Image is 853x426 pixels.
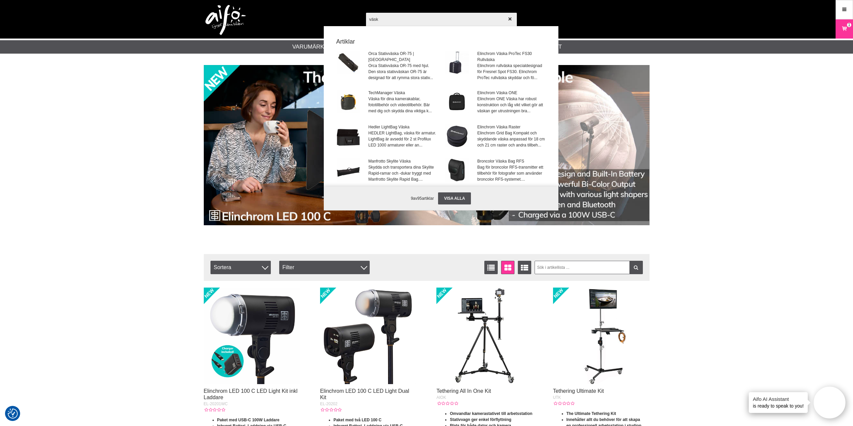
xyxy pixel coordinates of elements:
span: Hedler LightBag Väska [368,124,436,130]
span: artiklar [422,196,434,201]
span: Manfrotto Skylite Väska [368,158,436,164]
img: tmcb-blk02.jpg [337,90,360,113]
img: el33216_01.jpg [445,51,469,74]
a: 1 [836,21,853,37]
span: Skydda och transportera dina Skylite Rapid-ramar och -dukar tryggt med Manfrotto Skylite Rapid Ba... [368,164,436,182]
span: Orca Stativväska OR-75 med hjul. Den stora stativväskan OR-75 är designad för att rymma stora sta... [368,63,436,81]
span: av [413,196,417,201]
span: Elinchrom rullväska specialdesignad för Fresnel Spot FS30. Elinchrom ProTec rullväska skyddar och... [477,63,545,81]
strong: Artiklar [332,37,550,46]
span: Orca Stativväska OR-75 | [GEOGRAPHIC_DATA] [368,51,436,63]
img: la8444n-bag.jpg [337,158,360,182]
a: Orca Stativväska OR-75 | [GEOGRAPHIC_DATA]Orca Stativväska OR-75 med hjul. Den stora stativväskan... [332,47,441,85]
span: 9 [411,196,413,201]
span: Elinchrom Väska ProTec FS30 Rullväska [477,51,545,63]
span: Väska för dina kamerakablar, fototillbehör och videotillbehör. Bär med dig och skydda dina viktig... [368,96,436,114]
span: HEDLER LightBag, väska för armatur. LightBag är avsedd för 2 st Profilux LED 1000 armaturer eller... [368,130,436,148]
span: Elinchrom Väska Raster [477,124,545,130]
a: Manfrotto Skylite VäskaSkydda och transportera dina Skylite Rapid-ramar och -dukar tryggt med Man... [332,154,441,188]
a: Hedler LightBag VäskaHEDLER LightBag, väska för armatur. LightBag är avsedd för 2 st Profilux LED... [332,120,441,154]
span: Elinchrom ONE Väska har robust konstruktion och låg vikt vilket gör att väskan ger utrustningen b... [477,96,545,114]
span: TechManager Väska [368,90,436,96]
span: 1 [848,22,850,28]
span: 95 [417,196,422,201]
button: Samtyckesinställningar [8,408,18,420]
a: Elinchrom Väska ONEElinchrom ONE Väska har robust konstruktion och låg vikt vilket gör att väskan... [441,86,550,119]
a: Elinchrom Väska RasterElinchrom Grid Bag Kompakt och skyddande väska anpassad för 18 cm och 21 cm... [441,120,550,154]
span: Elinchrom Väska ONE [477,90,545,96]
img: he1032.jpg [337,124,360,147]
span: Bag för broncolor RFS-transmitter ett tillbehör för fotografer som använder broncolor RFS-systeme... [477,164,545,182]
img: Revisit consent button [8,409,18,419]
span: Elinchrom Grid Bag Kompakt och skyddande väska anpassad för 18 cm och 21 cm raster och andra till... [477,130,545,148]
a: TechManager VäskaVäska för dina kamerakablar, fototillbehör och videotillbehör. Bär med dig och s... [332,86,441,119]
img: or75-001.jpg [337,51,360,74]
a: Visa alla [438,192,471,204]
input: Sök produkter ... [366,7,517,31]
a: Elinchrom Väska ProTec FS30 RullväskaElinchrom rullväska specialdesignad för Fresnel Spot FS30. E... [441,47,550,85]
a: Varumärken [292,43,332,51]
img: logo.png [205,5,246,35]
span: Broncolor Väska Bag RFS [477,158,545,164]
img: el33250-case-01.jpg [445,90,469,113]
img: br3654000-001.jpg [445,158,469,182]
img: el33217.jpg [445,124,469,147]
a: Broncolor Väska Bag RFSBag för broncolor RFS-transmitter ett tillbehör för fotografer som använde... [441,154,550,188]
